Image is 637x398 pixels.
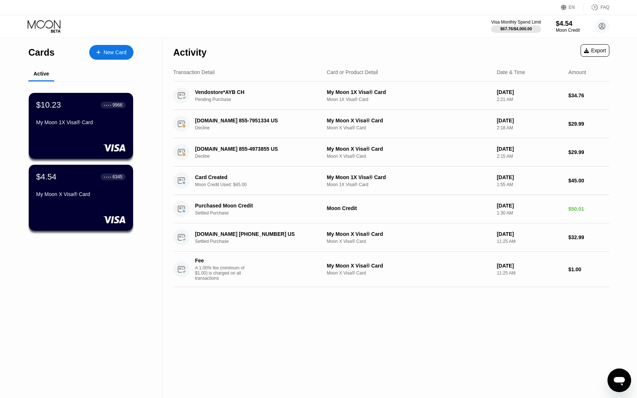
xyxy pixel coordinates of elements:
div: [DATE] [497,231,563,237]
div: Decline [195,154,328,159]
div: [DOMAIN_NAME] 855-4973855 US [195,146,318,152]
div: My Moon 1X Visa® Card [327,174,491,180]
div: 1:55 AM [497,182,563,187]
div: [DATE] [497,146,563,152]
div: Active [34,71,49,77]
div: Settled Purchase [195,239,328,244]
div: Visa Monthly Spend Limit$67.76/$4,000.00 [491,20,541,33]
div: $10.23● ● ● ●9966My Moon 1X Visa® Card [29,93,133,159]
div: $34.76 [568,92,609,98]
div: $50.01 [568,206,609,212]
div: New Card [89,45,133,60]
div: Moon Credit Used: $45.00 [195,182,328,187]
div: 2:21 AM [497,97,563,102]
div: [DATE] [497,203,563,209]
div: New Card [104,49,126,56]
div: Vendostore*AYB CH [195,89,318,95]
div: FAQ [601,5,609,10]
div: Transaction Detail [173,69,215,75]
div: Settled Purchase [195,210,328,216]
div: $4.54 [556,20,580,28]
div: ● ● ● ● [104,176,111,178]
div: [DATE] [497,89,563,95]
div: Moon 1X Visa® Card [327,182,491,187]
div: Pending Purchase [195,97,328,102]
div: [DATE] [497,263,563,269]
div: A 1.00% fee (minimum of $1.00) is charged on all transactions [195,265,250,281]
div: My Moon 1X Visa® Card [327,89,491,95]
div: Date & Time [497,69,525,75]
div: Export [584,48,606,53]
div: [DATE] [497,174,563,180]
div: ● ● ● ● [104,104,111,106]
div: My Moon X Visa® Card [327,146,491,152]
div: FAQ [584,4,609,11]
div: $67.76 / $4,000.00 [500,27,532,31]
div: Cards [28,47,55,58]
div: 11:25 AM [497,239,563,244]
div: [DOMAIN_NAME] 855-4973855 USDeclineMy Moon X Visa® CardMoon X Visa® Card[DATE]2:15 AM$29.99 [173,138,609,167]
div: My Moon X Visa® Card [36,191,126,197]
div: 2:15 AM [497,154,563,159]
div: Decline [195,125,328,130]
div: Card CreatedMoon Credit Used: $45.00My Moon 1X Visa® CardMoon 1X Visa® Card[DATE]1:55 AM$45.00 [173,167,609,195]
div: Moon 1X Visa® Card [327,97,491,102]
div: $29.99 [568,149,609,155]
div: 6345 [112,174,122,179]
div: $32.99 [568,234,609,240]
div: Moon X Visa® Card [327,125,491,130]
div: 11:25 AM [497,270,563,276]
div: $29.99 [568,121,609,127]
div: $45.00 [568,178,609,184]
div: [DATE] [497,118,563,123]
div: Card or Product Detail [327,69,378,75]
div: [DOMAIN_NAME] [PHONE_NUMBER] USSettled PurchaseMy Moon X Visa® CardMoon X Visa® Card[DATE]11:25 A... [173,223,609,252]
div: Fee [195,258,247,263]
div: Moon Credit [327,205,491,211]
div: $4.54Moon Credit [556,20,580,33]
div: $1.00 [568,266,609,272]
div: Amount [568,69,586,75]
div: $4.54 [36,172,56,182]
div: My Moon X Visa® Card [327,263,491,269]
div: $10.23 [36,100,61,110]
iframe: Кнопка запуска окна обмена сообщениями [608,369,631,392]
div: Moon X Visa® Card [327,154,491,159]
div: EN [569,5,575,10]
div: [DOMAIN_NAME] [PHONE_NUMBER] US [195,231,318,237]
div: EN [561,4,584,11]
div: My Moon X Visa® Card [327,118,491,123]
div: Activity [173,47,206,58]
div: Vendostore*AYB CHPending PurchaseMy Moon 1X Visa® CardMoon 1X Visa® Card[DATE]2:21 AM$34.76 [173,81,609,110]
div: Purchased Moon CreditSettled PurchaseMoon Credit[DATE]1:30 AM$50.01 [173,195,609,223]
div: Card Created [195,174,318,180]
div: FeeA 1.00% fee (minimum of $1.00) is charged on all transactionsMy Moon X Visa® CardMoon X Visa® ... [173,252,609,287]
div: Purchased Moon Credit [195,203,318,209]
div: [DOMAIN_NAME] 855-7951334 USDeclineMy Moon X Visa® CardMoon X Visa® Card[DATE]2:18 AM$29.99 [173,110,609,138]
div: My Moon X Visa® Card [327,231,491,237]
div: $4.54● ● ● ●6345My Moon X Visa® Card [29,165,133,231]
div: My Moon 1X Visa® Card [36,119,126,125]
div: [DOMAIN_NAME] 855-7951334 US [195,118,318,123]
div: Moon X Visa® Card [327,239,491,244]
div: 1:30 AM [497,210,563,216]
div: 9966 [112,102,122,108]
div: 2:18 AM [497,125,563,130]
div: Moon X Visa® Card [327,270,491,276]
div: Visa Monthly Spend Limit [491,20,541,25]
div: Export [581,44,609,57]
div: Moon Credit [556,28,580,33]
